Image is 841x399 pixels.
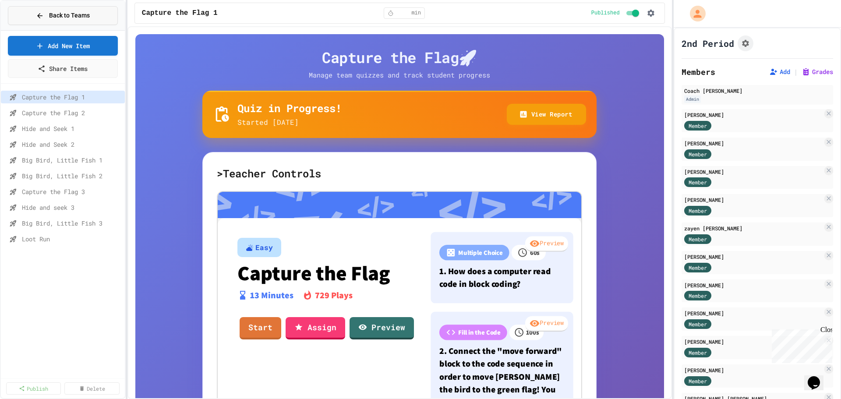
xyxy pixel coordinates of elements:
[684,87,830,95] div: Coach [PERSON_NAME]
[22,92,121,102] span: Capture the Flag 1
[525,236,568,252] div: Preview
[6,382,61,395] a: Publish
[237,101,342,115] h5: Quiz in Progress!
[591,8,641,18] div: Content is published and visible to students
[684,139,823,147] div: [PERSON_NAME]
[411,10,421,17] span: min
[684,366,823,374] div: [PERSON_NAME]
[22,108,121,117] span: Capture the Flag 2
[682,66,715,78] h2: Members
[22,171,121,180] span: Big Bird, Little Fish 2
[8,36,118,56] a: Add New Item
[689,264,707,272] span: Member
[689,122,707,130] span: Member
[684,95,701,103] div: Admin
[458,247,503,257] p: Multiple Choice
[237,117,342,127] p: Started [DATE]
[684,168,823,176] div: [PERSON_NAME]
[22,140,121,149] span: Hide and Seek 2
[8,6,118,25] button: Back to Teams
[681,4,708,24] div: My Account
[689,292,707,300] span: Member
[22,234,121,244] span: Loot Run
[525,316,568,332] div: Preview
[689,320,707,328] span: Member
[689,235,707,243] span: Member
[684,338,823,346] div: [PERSON_NAME]
[22,219,121,228] span: Big Bird, Little Fish 3
[689,349,707,357] span: Member
[689,377,707,385] span: Member
[689,207,707,215] span: Member
[738,35,753,51] button: Assignment Settings
[202,48,597,67] h4: Capture the Flag 🚀
[439,265,565,290] p: 1. How does a computer read code in block coding?
[689,150,707,158] span: Member
[530,247,540,257] p: 60 s
[22,203,121,212] span: Hide and seek 3
[682,37,734,49] h1: 2nd Period
[4,4,60,56] div: Chat with us now!Close
[64,382,119,395] a: Delete
[768,326,832,363] iframe: chat widget
[458,328,501,337] p: Fill in the Code
[769,67,790,76] button: Add
[689,178,707,186] span: Member
[350,317,414,339] a: Preview
[49,11,90,20] span: Back to Teams
[240,317,281,339] a: Start
[22,155,121,165] span: Big Bird, Little Fish 1
[22,124,121,133] span: Hide and Seek 1
[794,67,798,77] span: |
[684,309,823,317] div: [PERSON_NAME]
[315,289,353,302] p: 729 Plays
[804,364,832,390] iframe: chat widget
[301,70,498,80] p: Manage team quizzes and track student progress
[684,196,823,204] div: [PERSON_NAME]
[255,242,273,253] div: Easy
[684,253,823,261] div: [PERSON_NAME]
[8,59,118,78] a: Share Items
[527,328,539,337] p: 100 s
[217,166,582,180] h5: > Teacher Controls
[591,10,620,17] span: Published
[22,187,121,196] span: Capture the Flag 3
[237,261,414,284] p: Capture the Flag
[507,104,587,125] button: View Report
[250,289,293,302] p: 13 Minutes
[286,317,345,339] a: Assign
[142,8,218,18] span: Capture the Flag 1
[802,67,833,76] button: Grades
[684,224,823,232] div: zayen [PERSON_NAME]
[684,111,823,119] div: [PERSON_NAME]
[684,281,823,289] div: [PERSON_NAME]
